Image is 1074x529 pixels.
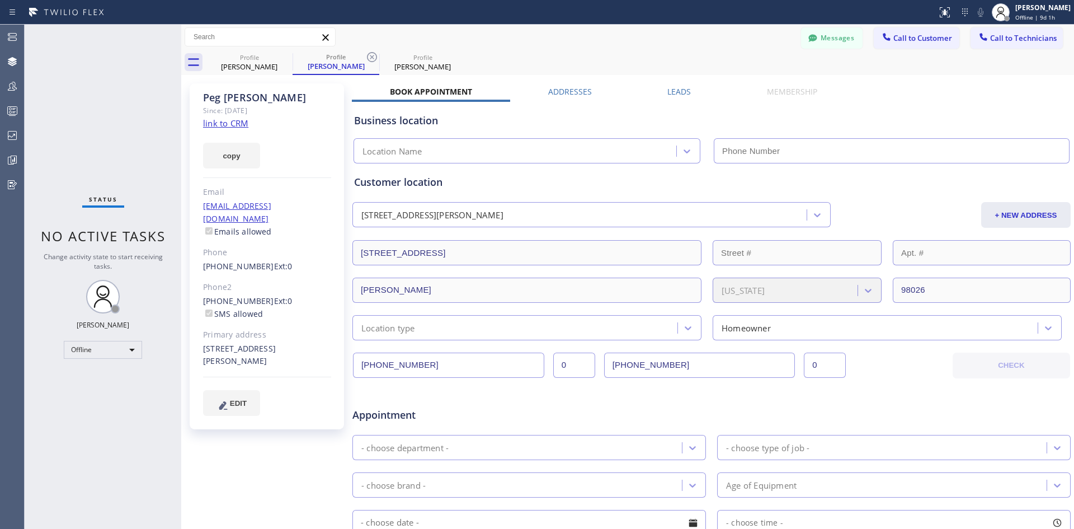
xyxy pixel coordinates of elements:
button: CHECK [953,353,1070,378]
button: Call to Technicians [971,27,1063,49]
input: Phone Number 2 [604,353,795,378]
input: Emails allowed [205,227,213,235]
div: Since: [DATE] [203,104,331,117]
div: Location Name [362,145,422,158]
span: Call to Technicians [990,33,1057,43]
label: Membership [767,86,817,97]
span: Ext: 0 [274,296,293,306]
span: Call to Customer [893,33,952,43]
div: Peg Oltman [294,50,378,74]
div: Location type [361,321,415,334]
button: EDIT [203,390,260,416]
span: Offline | 9d 1h [1015,13,1055,21]
span: Change activity state to start receiving tasks. [44,252,163,271]
div: [STREET_ADDRESS][PERSON_NAME] [203,343,331,368]
input: Ext. 2 [804,353,846,378]
label: Addresses [548,86,592,97]
div: - choose brand - [361,479,426,491]
div: Jodi Gusek [380,50,465,75]
input: ZIP [893,278,1071,303]
input: City [352,278,701,303]
a: [EMAIL_ADDRESS][DOMAIN_NAME] [203,200,271,224]
label: Emails allowed [203,226,272,237]
div: Peg [PERSON_NAME] [203,91,331,104]
div: Offline [64,341,142,359]
div: Primary address [203,329,331,341]
div: [PERSON_NAME] [380,62,465,72]
div: Profile [294,53,378,61]
div: [PERSON_NAME] [207,62,291,72]
input: SMS allowed [205,310,213,317]
button: + NEW ADDRESS [981,202,1071,228]
span: - choose time - [726,517,783,528]
div: Phone2 [203,281,331,294]
label: SMS allowed [203,308,263,319]
div: Customer location [354,175,1069,190]
label: Book Appointment [390,86,472,97]
label: Leads [667,86,691,97]
div: Homeowner [722,321,771,334]
span: No active tasks [41,227,166,245]
div: Lisa Mayer [207,50,291,75]
a: [PHONE_NUMBER] [203,296,274,306]
div: Age of Equipment [726,479,797,491]
span: Appointment [352,408,590,423]
a: link to CRM [203,118,248,129]
button: Messages [801,27,863,49]
span: EDIT [230,399,247,408]
div: [PERSON_NAME] [1015,3,1071,12]
input: Phone Number [714,138,1070,163]
div: [PERSON_NAME] [77,320,129,330]
div: [STREET_ADDRESS][PERSON_NAME] [361,209,503,222]
input: Address [352,240,701,265]
div: - choose type of job - [726,441,809,454]
input: Search [185,28,335,46]
div: Profile [380,53,465,62]
span: Status [89,195,117,203]
div: Phone [203,246,331,259]
a: [PHONE_NUMBER] [203,261,274,271]
span: Ext: 0 [274,261,293,271]
input: Ext. [553,353,595,378]
div: Profile [207,53,291,62]
input: Phone Number [353,353,544,378]
div: Business location [354,113,1069,128]
button: Mute [973,4,988,20]
input: Apt. # [893,240,1071,265]
button: Call to Customer [874,27,959,49]
input: Street # [713,240,882,265]
div: - choose department - [361,441,449,454]
div: Email [203,186,331,199]
button: copy [203,143,260,168]
div: [PERSON_NAME] [294,61,378,71]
